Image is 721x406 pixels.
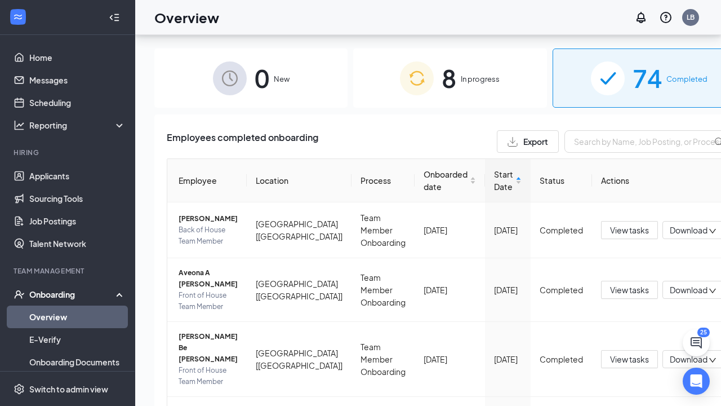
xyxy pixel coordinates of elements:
[29,328,126,351] a: E-Verify
[442,59,456,98] span: 8
[29,383,108,395] div: Switch to admin view
[709,227,716,235] span: down
[351,159,415,202] th: Process
[610,284,649,296] span: View tasks
[12,11,24,23] svg: WorkstreamLogo
[461,73,500,85] span: In progress
[424,284,476,296] div: [DATE]
[523,138,548,145] span: Export
[179,331,238,365] span: [PERSON_NAME] Be [PERSON_NAME]
[29,289,116,300] div: Onboarding
[179,224,238,247] span: Back of House Team Member
[29,187,126,210] a: Sourcing Tools
[633,59,662,98] span: 74
[683,329,710,356] button: ChatActive
[14,120,25,131] svg: Analysis
[687,12,695,22] div: LB
[610,224,649,236] span: View tasks
[351,322,415,397] td: Team Member Onboarding
[540,284,583,296] div: Completed
[424,353,476,365] div: [DATE]
[601,350,658,368] button: View tasks
[29,91,126,114] a: Scheduling
[247,202,351,258] td: [GEOGRAPHIC_DATA] [[GEOGRAPHIC_DATA]]
[29,210,126,232] a: Job Postings
[709,287,716,295] span: down
[167,159,247,202] th: Employee
[659,11,673,24] svg: QuestionInfo
[29,351,126,373] a: Onboarding Documents
[154,8,219,27] h1: Overview
[540,224,583,236] div: Completed
[274,73,290,85] span: New
[689,336,703,350] svg: ChatActive
[14,289,25,300] svg: UserCheck
[247,258,351,322] td: [GEOGRAPHIC_DATA] [[GEOGRAPHIC_DATA]]
[494,284,522,296] div: [DATE]
[494,353,522,365] div: [DATE]
[697,328,710,337] div: 25
[494,224,522,236] div: [DATE]
[709,356,716,364] span: down
[179,267,238,290] span: Aveona A [PERSON_NAME]
[601,221,658,239] button: View tasks
[531,159,592,202] th: Status
[29,120,126,131] div: Reporting
[29,46,126,69] a: Home
[670,284,707,296] span: Download
[415,159,485,202] th: Onboarded date
[167,130,318,153] span: Employees completed onboarding
[497,130,559,153] button: Export
[683,368,710,395] div: Open Intercom Messenger
[109,12,120,23] svg: Collapse
[666,73,707,85] span: Completed
[494,168,513,193] span: Start Date
[29,306,126,328] a: Overview
[247,159,351,202] th: Location
[179,213,238,224] span: [PERSON_NAME]
[179,290,238,312] span: Front of House Team Member
[634,11,648,24] svg: Notifications
[247,322,351,397] td: [GEOGRAPHIC_DATA] [[GEOGRAPHIC_DATA]]
[601,281,658,299] button: View tasks
[424,224,476,236] div: [DATE]
[540,353,583,365] div: Completed
[670,224,707,236] span: Download
[29,69,126,91] a: Messages
[424,168,468,193] span: Onboarded date
[351,202,415,258] td: Team Member Onboarding
[14,266,123,276] div: Team Management
[351,258,415,322] td: Team Member Onboarding
[179,365,238,387] span: Front of House Team Member
[29,165,126,187] a: Applicants
[14,383,25,395] svg: Settings
[255,59,269,98] span: 0
[610,353,649,365] span: View tasks
[14,148,123,157] div: Hiring
[29,232,126,255] a: Talent Network
[670,354,707,365] span: Download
